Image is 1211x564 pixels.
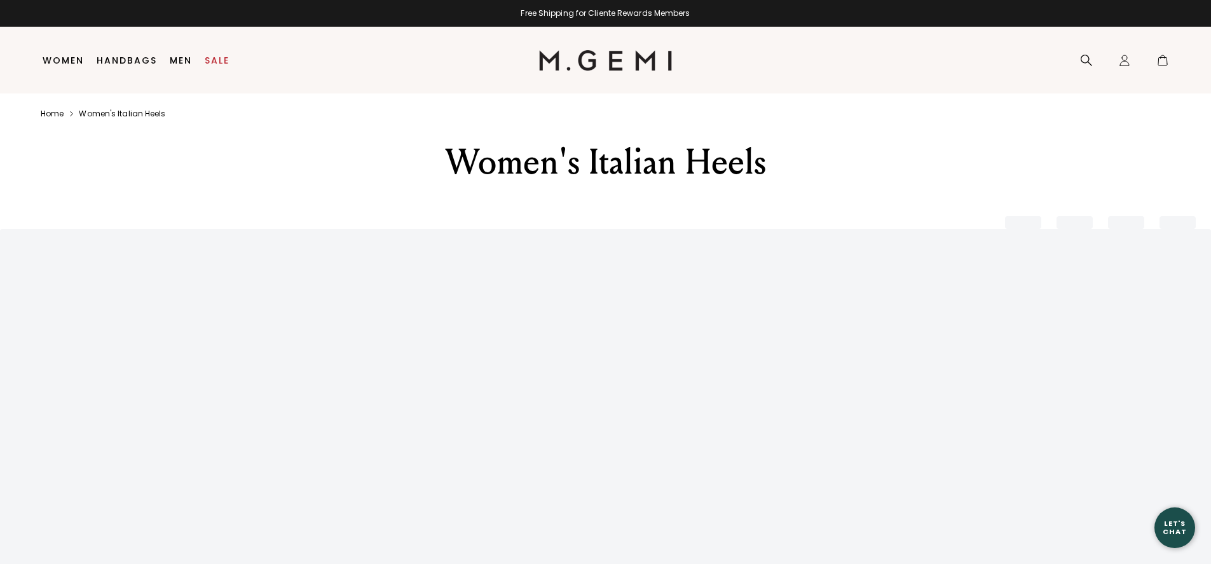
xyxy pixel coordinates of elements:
[205,55,229,65] a: Sale
[385,139,826,185] div: Women's Italian Heels
[79,109,165,119] a: Women's italian heels
[41,109,64,119] a: Home
[170,55,192,65] a: Men
[539,50,672,71] img: M.Gemi
[97,55,157,65] a: Handbags
[43,55,84,65] a: Women
[1154,519,1195,535] div: Let's Chat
